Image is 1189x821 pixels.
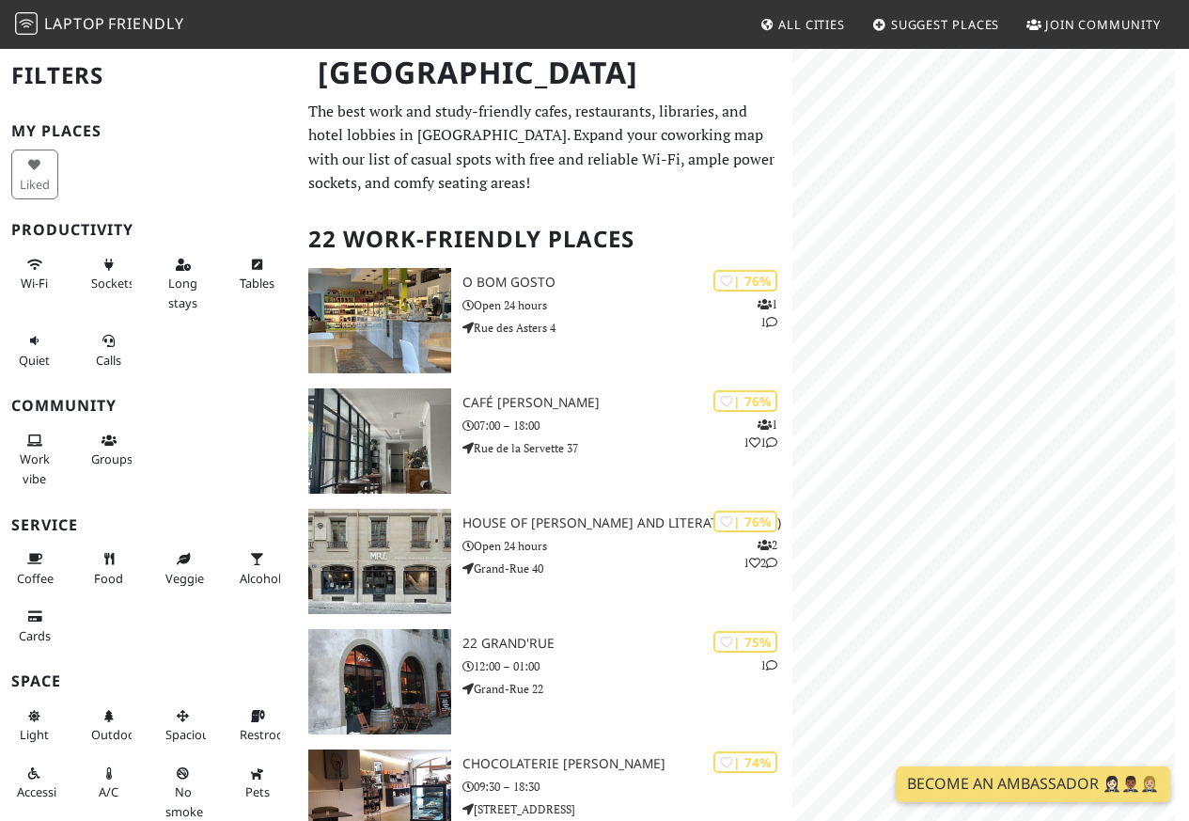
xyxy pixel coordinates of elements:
[165,570,204,587] span: Veggie
[11,397,286,415] h3: Community
[713,270,777,292] div: | 76%
[160,701,207,750] button: Spacious
[21,275,48,292] span: Stable Wi-Fi
[462,515,792,531] h3: House of [PERSON_NAME] and Literature (MRL)
[865,8,1008,41] a: Suggest Places
[758,295,777,331] p: 1 1
[462,800,792,818] p: [STREET_ADDRESS]
[297,629,792,734] a: 22 grand'rue | 75% 1 22 grand'rue 12:00 – 01:00 Grand-Rue 22
[15,8,184,41] a: LaptopFriendly LaptopFriendly
[91,450,133,467] span: Group tables
[160,249,207,318] button: Long stays
[108,13,183,34] span: Friendly
[94,570,123,587] span: Food
[17,783,73,800] span: Accessible
[891,16,1000,33] span: Suggest Places
[86,425,133,475] button: Groups
[19,352,50,369] span: Quiet
[86,249,133,299] button: Sockets
[20,726,49,743] span: Natural light
[462,319,792,337] p: Rue des Asters 4
[308,268,451,373] img: O Bom Gosto
[462,778,792,796] p: 09:30 – 18:30
[11,758,58,808] button: Accessible
[234,544,281,593] button: Alcohol
[11,221,286,239] h3: Productivity
[713,751,777,773] div: | 74%
[308,509,451,614] img: House of Rousseau and Literature (MRL)
[234,701,281,750] button: Restroom
[86,325,133,375] button: Calls
[17,570,54,587] span: Coffee
[11,672,286,690] h3: Space
[1045,16,1161,33] span: Join Community
[168,275,197,310] span: Long stays
[462,439,792,457] p: Rue de la Servette 37
[743,536,777,572] p: 2 1 2
[308,629,451,734] img: 22 grand'rue
[165,726,215,743] span: Spacious
[234,758,281,808] button: Pets
[713,631,777,653] div: | 75%
[462,657,792,675] p: 12:00 – 01:00
[743,416,777,451] p: 1 1 1
[165,783,203,819] span: Smoke free
[86,701,133,750] button: Outdoor
[760,656,777,674] p: 1
[462,296,792,314] p: Open 24 hours
[91,726,140,743] span: Outdoor area
[11,122,286,140] h3: My Places
[297,509,792,614] a: House of Rousseau and Literature (MRL) | 76% 212 House of [PERSON_NAME] and Literature (MRL) Open...
[297,268,792,373] a: O Bom Gosto | 76% 11 O Bom Gosto Open 24 hours Rue des Asters 4
[240,570,281,587] span: Alcohol
[11,47,286,104] h2: Filters
[462,636,792,652] h3: 22 grand'rue
[308,100,781,196] p: The best work and study-friendly cafes, restaurants, libraries, and hotel lobbies in [GEOGRAPHIC_...
[11,601,58,651] button: Cards
[234,249,281,299] button: Tables
[15,12,38,35] img: LaptopFriendly
[462,680,792,698] p: Grand-Rue 22
[462,275,792,291] h3: O Bom Gosto
[99,783,118,800] span: Air conditioned
[96,352,121,369] span: Video/audio calls
[245,783,270,800] span: Pet friendly
[19,627,51,644] span: Credit cards
[11,516,286,534] h3: Service
[462,395,792,411] h3: Café [PERSON_NAME]
[11,425,58,494] button: Work vibe
[11,249,58,299] button: Wi-Fi
[44,13,105,34] span: Laptop
[778,16,845,33] span: All Cities
[713,390,777,412] div: | 76%
[160,544,207,593] button: Veggie
[297,388,792,494] a: Café Bourdon | 76% 111 Café [PERSON_NAME] 07:00 – 18:00 Rue de la Servette 37
[303,47,789,99] h1: [GEOGRAPHIC_DATA]
[462,756,792,772] h3: Chocolaterie [PERSON_NAME]
[11,544,58,593] button: Coffee
[11,325,58,375] button: Quiet
[91,275,134,292] span: Power sockets
[240,275,274,292] span: Work-friendly tables
[20,450,50,486] span: People working
[462,560,792,577] p: Grand-Rue 40
[86,544,133,593] button: Food
[462,537,792,555] p: Open 24 hours
[308,211,781,268] h2: 22 Work-Friendly Places
[752,8,853,41] a: All Cities
[86,758,133,808] button: A/C
[240,726,295,743] span: Restroom
[11,701,58,750] button: Light
[1019,8,1168,41] a: Join Community
[713,511,777,532] div: | 76%
[462,417,792,434] p: 07:00 – 18:00
[308,388,451,494] img: Café Bourdon
[896,766,1170,802] a: Become an Ambassador 🤵🏻‍♀️🤵🏾‍♂️🤵🏼‍♀️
